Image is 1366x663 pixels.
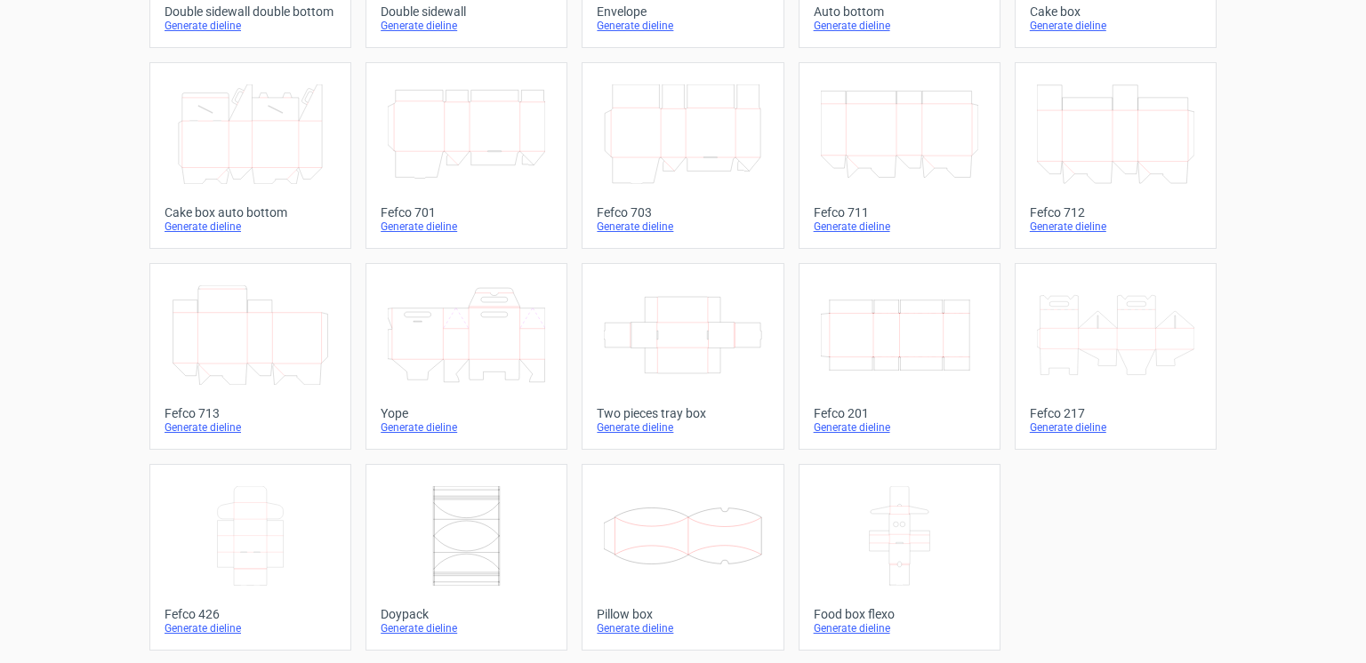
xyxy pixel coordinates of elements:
div: Fefco 217 [1030,406,1201,420]
div: Cake box [1030,4,1201,19]
div: Generate dieline [597,220,768,234]
div: Generate dieline [1030,19,1201,33]
div: Two pieces tray box [597,406,768,420]
div: Generate dieline [165,420,336,435]
div: Double sidewall [381,4,552,19]
div: Fefco 712 [1030,205,1201,220]
a: Two pieces tray boxGenerate dieline [582,263,783,450]
a: Fefco 426Generate dieline [149,464,351,651]
div: Generate dieline [814,420,985,435]
a: Cake box auto bottomGenerate dieline [149,62,351,249]
a: Fefco 217Generate dieline [1015,263,1217,450]
div: Generate dieline [381,19,552,33]
a: YopeGenerate dieline [366,263,567,450]
div: Generate dieline [597,19,768,33]
div: Double sidewall double bottom [165,4,336,19]
div: Generate dieline [597,420,768,435]
div: Generate dieline [165,621,336,635]
div: Doypack [381,607,552,621]
div: Generate dieline [597,621,768,635]
div: Generate dieline [165,19,336,33]
div: Fefco 201 [814,406,985,420]
div: Fefco 426 [165,607,336,621]
div: Fefco 711 [814,205,985,220]
a: Pillow boxGenerate dieline [582,464,783,651]
div: Fefco 701 [381,205,552,220]
div: Fefco 703 [597,205,768,220]
div: Pillow box [597,607,768,621]
a: Fefco 712Generate dieline [1015,62,1217,249]
a: Fefco 701Generate dieline [366,62,567,249]
a: Food box flexoGenerate dieline [799,464,1000,651]
div: Generate dieline [1030,220,1201,234]
a: Fefco 711Generate dieline [799,62,1000,249]
div: Generate dieline [165,220,336,234]
div: Cake box auto bottom [165,205,336,220]
div: Fefco 713 [165,406,336,420]
a: Fefco 201Generate dieline [799,263,1000,450]
div: Generate dieline [814,19,985,33]
div: Generate dieline [1030,420,1201,435]
div: Auto bottom [814,4,985,19]
div: Generate dieline [381,621,552,635]
div: Yope [381,406,552,420]
div: Generate dieline [381,420,552,435]
div: Food box flexo [814,607,985,621]
a: Fefco 713Generate dieline [149,263,351,450]
div: Generate dieline [814,621,985,635]
div: Generate dieline [814,220,985,234]
div: Envelope [597,4,768,19]
a: Fefco 703Generate dieline [582,62,783,249]
div: Generate dieline [381,220,552,234]
a: DoypackGenerate dieline [366,464,567,651]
